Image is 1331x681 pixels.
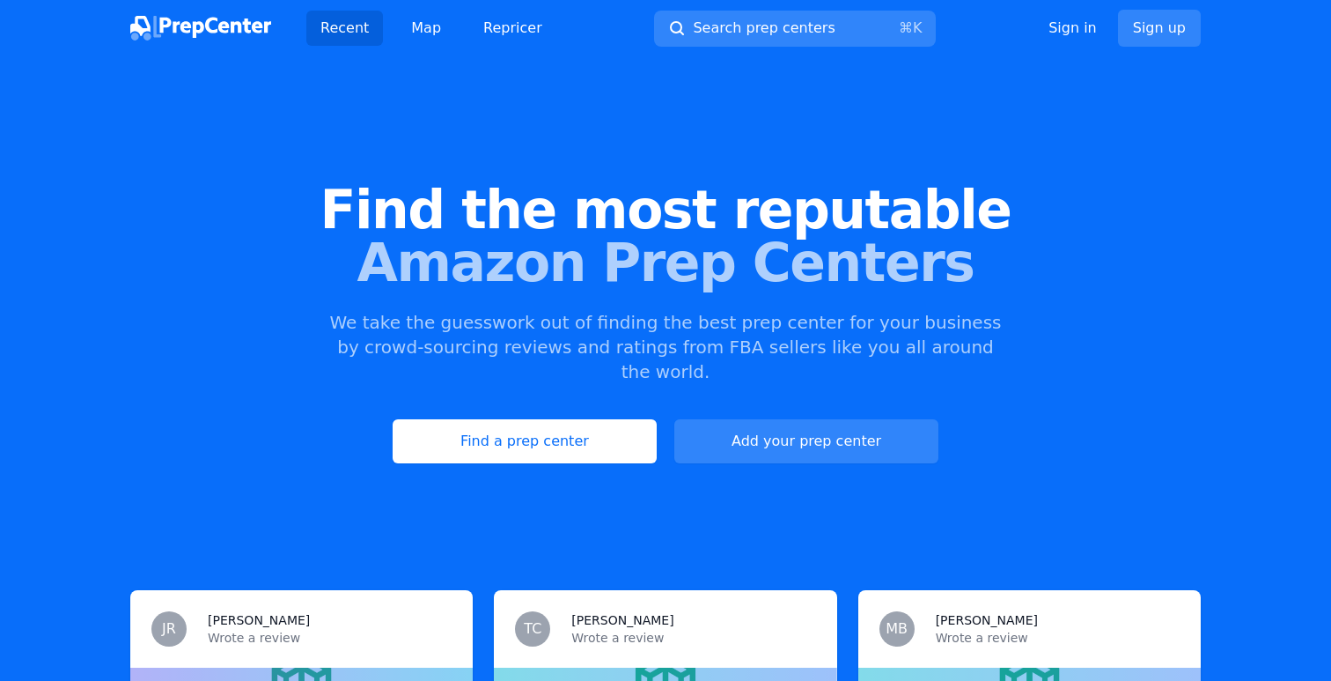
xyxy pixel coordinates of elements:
[397,11,455,46] a: Map
[913,19,923,36] kbd: K
[936,611,1038,629] h3: [PERSON_NAME]
[899,19,913,36] kbd: ⌘
[393,419,657,463] a: Find a prep center
[469,11,556,46] a: Repricer
[524,622,541,636] span: TC
[327,310,1004,384] p: We take the guesswork out of finding the best prep center for your business by crowd-sourcing rev...
[674,419,938,463] a: Add your prep center
[162,622,176,636] span: JR
[28,183,1303,236] span: Find the most reputable
[886,622,908,636] span: MB
[28,236,1303,289] span: Amazon Prep Centers
[306,11,383,46] a: Recent
[693,18,835,39] span: Search prep centers
[936,629,1180,647] p: Wrote a review
[654,11,936,47] button: Search prep centers⌘K
[1048,18,1097,39] a: Sign in
[208,629,452,647] p: Wrote a review
[1118,10,1201,47] a: Sign up
[571,611,673,629] h3: [PERSON_NAME]
[130,16,271,41] img: PrepCenter
[208,611,310,629] h3: [PERSON_NAME]
[571,629,815,647] p: Wrote a review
